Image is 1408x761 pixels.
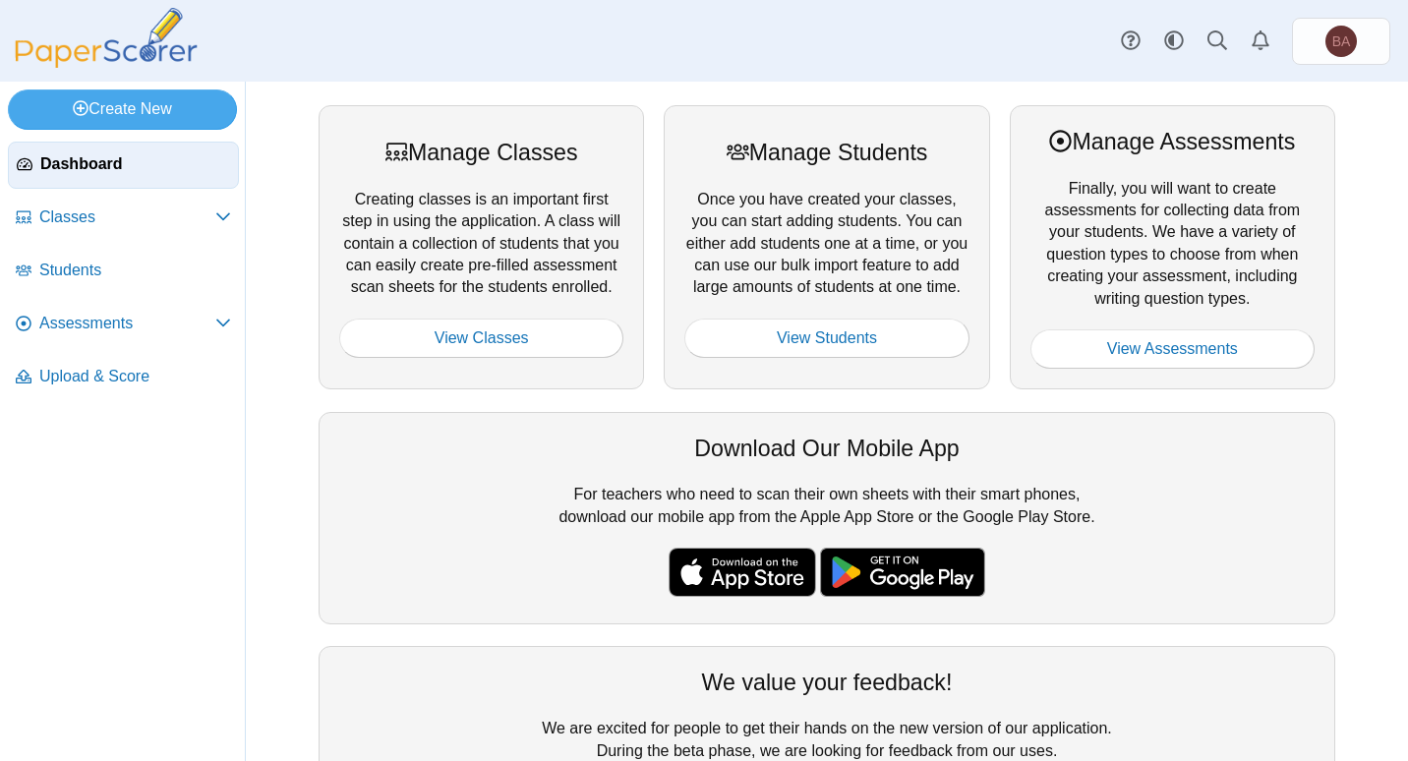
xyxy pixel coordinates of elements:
[684,319,968,358] a: View Students
[1292,18,1390,65] a: Brent Adams
[684,137,968,168] div: Manage Students
[8,248,239,295] a: Students
[39,313,215,334] span: Assessments
[8,354,239,401] a: Upload & Score
[1030,329,1315,369] a: View Assessments
[8,142,239,189] a: Dashboard
[339,667,1315,698] div: We value your feedback!
[339,433,1315,464] div: Download Our Mobile App
[1030,126,1315,157] div: Manage Assessments
[39,366,231,387] span: Upload & Score
[339,137,623,168] div: Manage Classes
[319,105,644,389] div: Creating classes is an important first step in using the application. A class will contain a coll...
[319,412,1335,624] div: For teachers who need to scan their own sheets with their smart phones, download our mobile app f...
[339,319,623,358] a: View Classes
[8,54,205,71] a: PaperScorer
[1325,26,1357,57] span: Brent Adams
[820,548,985,597] img: google-play-badge.png
[8,89,237,129] a: Create New
[8,8,205,68] img: PaperScorer
[669,548,816,597] img: apple-store-badge.svg
[8,301,239,348] a: Assessments
[40,153,230,175] span: Dashboard
[664,105,989,389] div: Once you have created your classes, you can start adding students. You can either add students on...
[1332,34,1351,48] span: Brent Adams
[8,195,239,242] a: Classes
[39,260,231,281] span: Students
[1010,105,1335,389] div: Finally, you will want to create assessments for collecting data from your students. We have a va...
[39,206,215,228] span: Classes
[1239,20,1282,63] a: Alerts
